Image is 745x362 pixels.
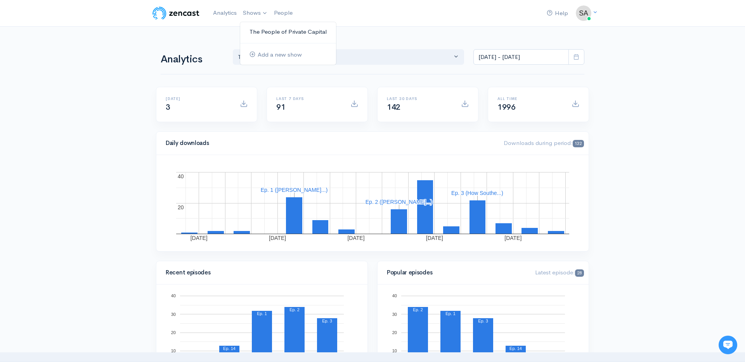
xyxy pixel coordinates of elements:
[12,52,144,89] h2: Just let us know if you need anything and we'll be happy to help! 🙂
[257,311,267,316] text: Ep. 1
[161,54,223,65] h1: Analytics
[347,235,364,241] text: [DATE]
[504,139,584,147] span: Downloads during period:
[413,307,423,312] text: Ep. 2
[576,5,591,21] img: ...
[233,49,464,65] button: The People of Private Cap...
[426,235,443,241] text: [DATE]
[276,102,285,112] span: 91
[178,173,184,179] text: 40
[497,97,562,101] h6: All time
[387,102,400,112] span: 142
[171,330,176,335] text: 20
[166,140,494,147] h4: Daily downloads
[504,235,521,241] text: [DATE]
[240,25,336,39] a: The People of Private Capital
[223,346,236,351] text: Ep. 14
[289,307,300,312] text: Ep. 2
[445,311,456,316] text: Ep. 1
[573,140,584,147] span: 132
[191,235,208,241] text: [DATE]
[240,5,271,22] a: Shows
[575,269,584,277] span: 28
[387,97,452,101] h6: Last 30 days
[23,146,139,161] input: Search articles
[12,38,144,50] h1: Hi 👋
[366,199,433,205] text: Ep. 2 ([PERSON_NAME]...)
[276,97,341,101] h6: Last 7 days
[261,187,328,193] text: Ep. 1 ([PERSON_NAME]...)
[240,22,336,65] ul: Shows
[473,49,569,65] input: analytics date range selector
[151,5,201,21] img: ZenCast Logo
[171,312,176,316] text: 30
[544,5,571,22] a: Help
[10,133,145,142] p: Find an answer quickly
[12,103,143,118] button: New conversation
[509,346,522,351] text: Ep. 14
[240,48,336,62] a: Add a new show
[269,235,286,241] text: [DATE]
[50,107,93,114] span: New conversation
[166,269,353,276] h4: Recent episodes
[210,5,240,21] a: Analytics
[322,319,332,323] text: Ep. 3
[171,293,176,298] text: 40
[271,5,296,21] a: People
[166,102,170,112] span: 3
[719,336,737,354] iframe: gist-messenger-bubble-iframe
[497,102,515,112] span: 1996
[478,319,488,323] text: Ep. 3
[392,293,397,298] text: 40
[166,164,579,242] svg: A chart.
[171,348,176,353] text: 10
[387,269,526,276] h4: Popular episodes
[451,190,503,196] text: Ep. 3 (How Southe...)
[238,53,452,62] div: The People of Private Cap...
[392,312,397,316] text: 30
[166,97,230,101] h6: [DATE]
[535,269,584,276] span: Latest episode:
[392,330,397,335] text: 20
[392,348,397,353] text: 10
[178,204,184,210] text: 20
